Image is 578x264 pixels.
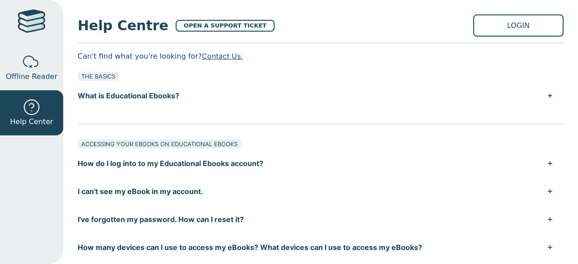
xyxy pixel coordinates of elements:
button: How many devices can I use to access my eBooks? What devices can I use to access my eBooks? [78,233,564,261]
a: Contact Us. [202,51,242,60]
a: OPEN A SUPPORT TICKET [176,20,275,32]
button: I can't see my eBook in my account. [78,177,564,205]
div: ACCESSING YOUR EBOOKS ON EDUCATIONAL EBOOKS [78,139,241,148]
button: What is Educational Ebooks? [78,82,564,110]
span: Help Center [10,116,53,127]
a: LOGIN [473,14,564,37]
div: THE BASICS [78,72,119,81]
span: Offline Reader [6,71,57,82]
span: Help Centre [78,15,168,36]
button: I've forgotten my password. How can I reset it? [78,205,564,233]
button: How do I log into to my Educational Ebooks account? [78,149,564,177]
p: Can't find what you're looking for? [78,49,564,63]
